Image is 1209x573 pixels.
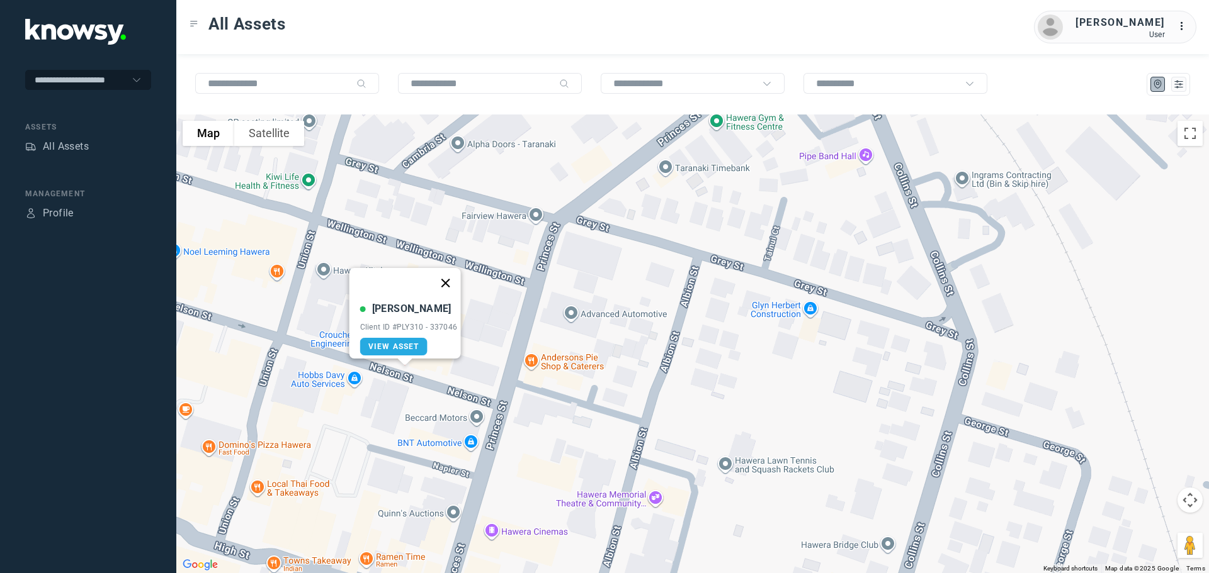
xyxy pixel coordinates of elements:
span: All Assets [208,13,286,35]
button: Show street map [183,121,234,146]
button: Map camera controls [1178,487,1203,513]
div: Profile [25,208,37,219]
div: Profile [43,206,74,221]
span: Map data ©2025 Google [1105,565,1179,572]
div: : [1178,19,1193,36]
a: ProfileProfile [25,206,74,221]
div: Assets [25,121,151,133]
div: : [1178,19,1193,34]
button: Keyboard shortcuts [1043,564,1098,573]
tspan: ... [1178,21,1191,31]
div: Client ID #PLY310 - 337046 [360,323,458,331]
img: avatar.png [1038,14,1063,40]
a: Terms (opens in new tab) [1186,565,1205,572]
div: [PERSON_NAME] [1076,15,1165,30]
img: Application Logo [25,19,126,45]
div: Toggle Menu [190,19,198,28]
div: Map [1152,79,1164,90]
div: List [1173,79,1184,90]
a: AssetsAll Assets [25,139,89,154]
a: View Asset [360,338,428,355]
div: Assets [25,141,37,152]
span: View Asset [368,342,419,351]
div: User [1076,30,1165,39]
div: Search [559,79,569,89]
button: Show satellite imagery [234,121,304,146]
button: Close [430,268,460,298]
div: Management [25,188,151,199]
button: Toggle fullscreen view [1178,121,1203,146]
a: Open this area in Google Maps (opens a new window) [179,557,221,573]
img: Google [179,557,221,573]
button: Drag Pegman onto the map to open Street View [1178,533,1203,558]
div: Search [356,79,366,89]
div: [PERSON_NAME] [372,301,451,316]
div: All Assets [43,139,89,154]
